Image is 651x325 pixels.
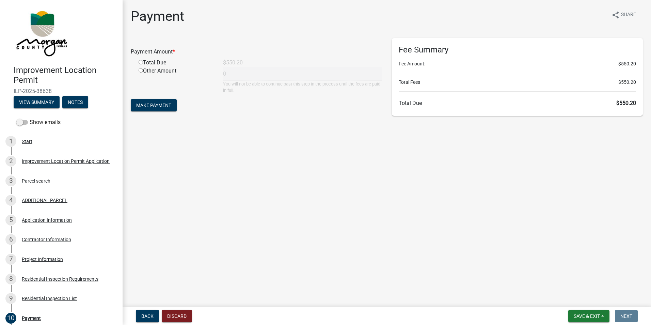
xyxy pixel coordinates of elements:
button: View Summary [14,96,60,108]
wm-modal-confirm: Notes [62,100,88,105]
label: Show emails [16,118,61,126]
wm-modal-confirm: Summary [14,100,60,105]
h6: Total Due [399,100,636,106]
div: Residential Inspection List [22,296,77,301]
div: ADDITIONAL PARCEL [22,198,67,203]
div: 7 [5,254,16,265]
div: Total Due [133,59,218,67]
div: 3 [5,175,16,186]
h1: Payment [131,8,184,25]
span: Make Payment [136,103,171,108]
div: 8 [5,274,16,284]
div: 5 [5,215,16,226]
div: 9 [5,293,16,304]
li: Fee Amount: [399,60,636,67]
button: Save & Exit [568,310,609,322]
h4: Improvement Location Permit [14,65,117,85]
button: shareShare [606,8,641,21]
span: Save & Exit [574,313,600,319]
button: Next [615,310,638,322]
button: Make Payment [131,99,177,111]
li: Total Fees [399,79,636,86]
div: 4 [5,195,16,206]
button: Back [136,310,159,322]
div: Project Information [22,257,63,262]
span: $550.20 [618,79,636,86]
h6: Fee Summary [399,45,636,55]
div: Residential Inspection Requirements [22,277,98,281]
div: 1 [5,136,16,147]
span: ILP-2025-38638 [14,88,109,94]
div: Contractor Information [22,237,71,242]
div: Improvement Location Permit Application [22,159,110,164]
div: 10 [5,313,16,324]
div: 6 [5,234,16,245]
button: Discard [162,310,192,322]
span: Back [141,313,154,319]
div: Start [22,139,32,144]
div: 2 [5,156,16,167]
span: Share [621,11,636,19]
img: Morgan County, Indiana [14,7,68,58]
button: Notes [62,96,88,108]
div: Other Amount [133,67,218,94]
div: Application Information [22,218,72,222]
div: Payment [22,316,41,321]
span: $550.20 [618,60,636,67]
div: Parcel search [22,179,50,183]
span: $550.20 [616,100,636,106]
i: share [612,11,620,19]
span: Next [620,313,632,319]
div: Payment Amount [126,48,387,56]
